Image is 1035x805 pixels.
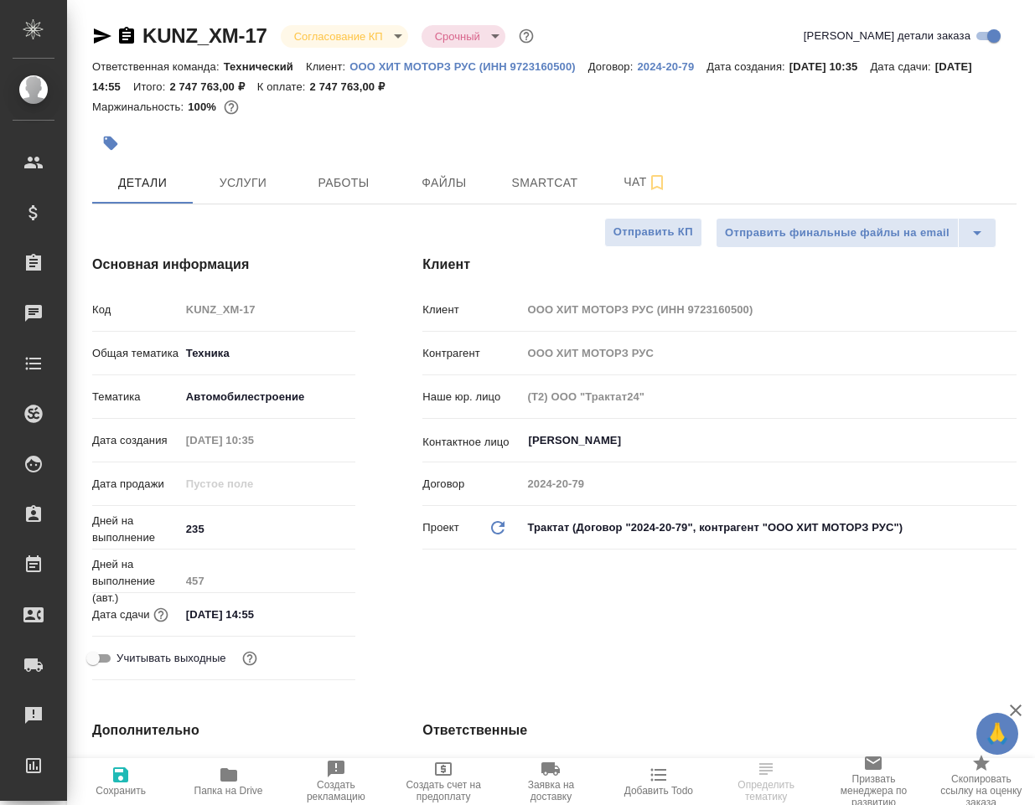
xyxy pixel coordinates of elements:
[604,218,702,247] button: Отправить КП
[180,472,327,496] input: Пустое поле
[422,302,521,318] p: Клиент
[1007,439,1011,442] button: Open
[92,60,224,73] p: Ответственная команда:
[180,339,356,368] div: Техника
[257,80,310,93] p: К оплате:
[624,785,693,797] span: Добавить Todo
[789,60,871,73] p: [DATE] 10:35
[96,785,146,797] span: Сохранить
[92,432,180,449] p: Дата создания
[497,758,604,805] button: Заявка на доставку
[133,80,169,93] p: Итого:
[92,345,180,362] p: Общая тематика
[521,341,1017,365] input: Пустое поле
[613,223,693,242] span: Отправить КП
[303,173,384,194] span: Работы
[150,604,172,626] button: Если добавить услуги и заполнить их объемом, то дата рассчитается автоматически
[92,302,180,318] p: Код
[92,556,180,606] p: Дней на выполнение (авт.)
[725,224,950,243] span: Отправить финальные файлы на email
[180,383,356,411] div: Автомобилестроение
[722,779,810,802] span: Определить тематику
[605,758,712,805] button: Добавить Todo
[194,785,263,797] span: Папка на Drive
[820,758,927,805] button: Призвать менеджера по развитию
[142,24,267,47] a: KUNZ_XM-17
[220,96,242,118] button: 63.60 RUB;
[870,60,934,73] p: Дата сдачи:
[92,125,129,162] button: Добавить тэг
[349,60,588,73] p: ООО ХИТ МОТОРЗ РУС (ИНН 9723160500)
[180,428,327,452] input: Пустое поле
[588,60,638,73] p: Договор:
[400,779,487,802] span: Создать счет на предоплату
[637,59,706,73] a: 2024-20-79
[507,779,594,802] span: Заявка на доставку
[422,476,521,493] p: Договор
[716,218,996,248] div: split button
[188,101,220,113] p: 100%
[180,602,327,627] input: ✎ Введи что-нибудь
[983,716,1012,751] span: 🙏
[116,26,137,46] button: Скопировать ссылку
[712,758,820,805] button: Определить тематику
[224,60,306,73] p: Технический
[422,434,521,451] p: Контактное лицо
[92,720,355,740] h4: Дополнительно
[282,758,390,805] button: Создать рекламацию
[637,60,706,73] p: 2024-20-79
[92,476,180,493] p: Дата продажи
[422,255,1017,275] h4: Клиент
[349,59,588,73] a: ООО ХИТ МОТОРЗ РУС (ИНН 9723160500)
[239,648,261,669] button: Выбери, если сб и вс нужно считать рабочими днями для выполнения заказа.
[169,80,256,93] p: 2 747 763,00 ₽
[292,779,380,802] span: Создать рекламацию
[289,29,388,44] button: Согласование КП
[804,28,970,44] span: [PERSON_NAME] детали заказа
[174,758,282,805] button: Папка на Drive
[430,29,485,44] button: Срочный
[92,255,355,275] h4: Основная информация
[526,756,567,797] button: Добавить менеджера
[422,345,521,362] p: Контрагент
[180,297,356,322] input: Пустое поле
[92,389,180,405] p: Тематика
[515,25,537,47] button: Доп статусы указывают на важность/срочность заказа
[605,172,686,193] span: Чат
[716,218,959,248] button: Отправить финальные файлы на email
[92,26,112,46] button: Скопировать ссылку для ЯМессенджера
[521,384,1017,409] input: Пустое поле
[976,713,1018,755] button: 🙏
[422,519,459,536] p: Проект
[180,569,356,593] input: Пустое поле
[521,472,1017,496] input: Пустое поле
[203,173,283,194] span: Услуги
[422,389,521,405] p: Наше юр. лицо
[92,513,180,546] p: Дней на выполнение
[67,758,174,805] button: Сохранить
[521,297,1017,322] input: Пустое поле
[92,101,188,113] p: Маржинальность:
[116,650,226,667] span: Учитывать выходные
[390,758,497,805] button: Создать счет на предоплату
[521,513,1017,542] div: Трактат (Договор "2024-20-79", контрагент "ООО ХИТ МОТОРЗ РУС")
[404,173,484,194] span: Файлы
[422,720,1017,740] h4: Ответственные
[92,606,150,623] p: Дата сдачи
[505,173,585,194] span: Smartcat
[422,25,505,48] div: Согласование КП
[306,60,349,73] p: Клиент:
[647,173,667,193] svg: Подписаться
[102,173,183,194] span: Детали
[310,80,397,93] p: 2 747 763,00 ₽
[706,60,789,73] p: Дата создания:
[281,25,408,48] div: Согласование КП
[928,758,1035,805] button: Скопировать ссылку на оценку заказа
[180,517,356,541] input: ✎ Введи что-нибудь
